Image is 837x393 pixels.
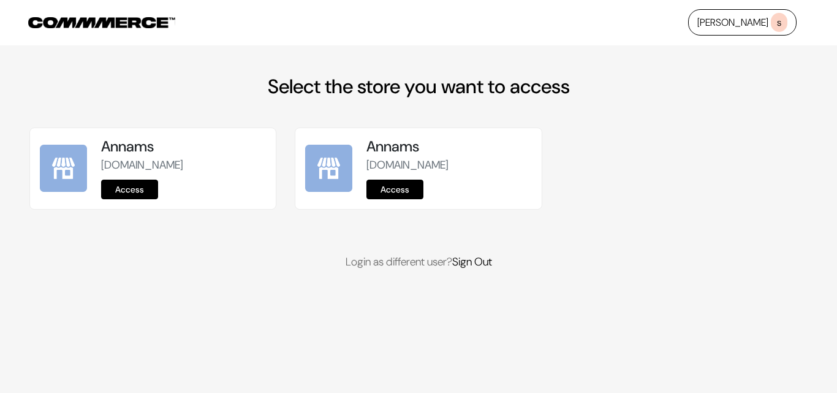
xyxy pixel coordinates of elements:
[688,9,797,36] a: [PERSON_NAME]s
[101,157,266,174] p: [DOMAIN_NAME]
[101,138,266,156] h5: Annams
[40,145,87,192] img: Annams
[29,75,808,98] h2: Select the store you want to access
[771,13,787,32] span: s
[366,180,423,199] a: Access
[366,157,531,174] p: [DOMAIN_NAME]
[452,254,492,269] a: Sign Out
[305,145,352,192] img: Annams
[366,138,531,156] h5: Annams
[29,254,808,270] p: Login as different user?
[28,17,175,28] img: COMMMERCE
[101,180,158,199] a: Access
